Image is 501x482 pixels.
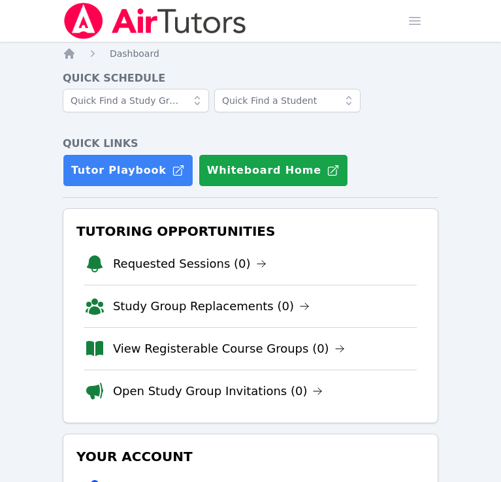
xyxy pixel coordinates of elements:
[113,382,323,400] a: Open Study Group Invitations (0)
[63,89,209,112] input: Quick Find a Study Group
[63,3,248,39] img: Air Tutors
[110,47,159,60] a: Dashboard
[113,297,310,315] a: Study Group Replacements (0)
[74,219,427,243] h3: Tutoring Opportunities
[113,255,267,273] a: Requested Sessions (0)
[74,445,427,468] h3: Your Account
[113,340,345,358] a: View Registerable Course Groups (0)
[63,71,438,86] h4: Quick Schedule
[214,89,361,112] input: Quick Find a Student
[199,154,348,187] button: Whiteboard Home
[110,48,159,59] span: Dashboard
[63,154,193,187] a: Tutor Playbook
[63,136,438,152] h4: Quick Links
[63,47,438,60] nav: Breadcrumb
